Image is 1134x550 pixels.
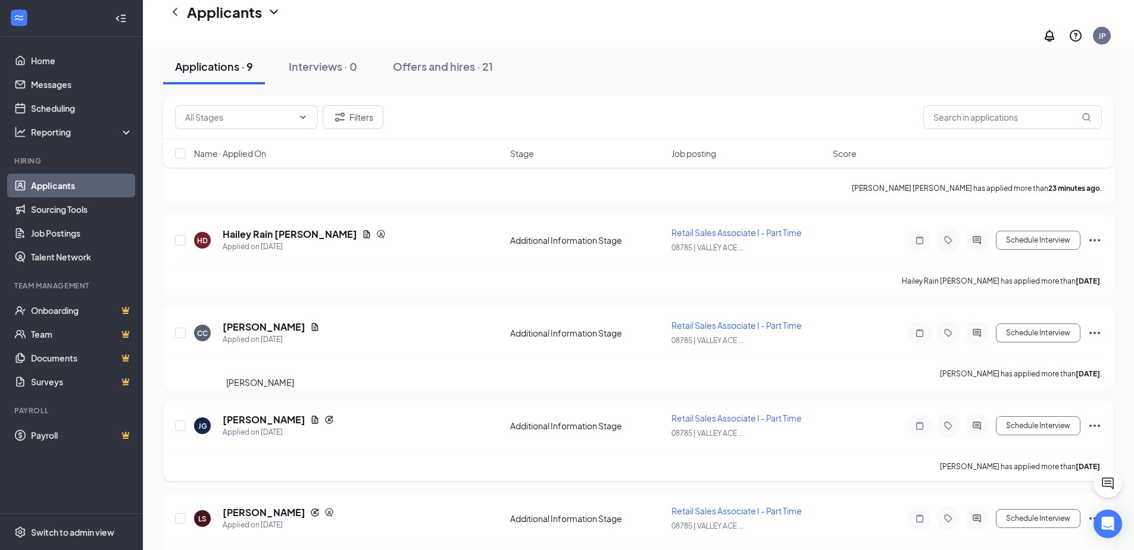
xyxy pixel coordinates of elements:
svg: Note [913,514,927,523]
span: 08785 | VALLEY ACE ... [671,429,743,438]
a: Job Postings [31,221,133,245]
span: Job posting [671,147,716,159]
svg: ChevronDown [298,112,308,122]
svg: Analysis [14,126,26,138]
svg: Document [362,230,371,239]
span: Retail Sales Associate I - Part Time [671,320,802,331]
svg: SourcingTools [324,508,334,517]
span: 08785 | VALLEY ACE ... [671,243,743,252]
svg: Tag [941,328,955,338]
input: All Stages [185,111,293,124]
h5: [PERSON_NAME] [223,413,305,426]
svg: Note [913,235,927,245]
svg: Document [310,415,320,425]
a: Messages [31,73,133,96]
b: [DATE] [1076,369,1100,378]
span: Retail Sales Associate I - Part Time [671,505,802,516]
div: Additional Information Stage [510,327,664,339]
svg: MagnifyingGlass [1082,112,1091,122]
svg: Collapse [115,12,127,24]
button: Schedule Interview [996,509,1080,528]
a: PayrollCrown [31,423,133,447]
h5: [PERSON_NAME] [223,320,305,334]
div: Hiring [14,156,130,166]
input: Search in applications [923,105,1102,129]
span: Stage [510,147,534,159]
a: OnboardingCrown [31,298,133,322]
div: Applications · 9 [175,59,253,74]
button: Schedule Interview [996,323,1080,342]
div: Applied on [DATE] [223,241,386,253]
svg: Document [310,322,320,332]
svg: WorkstreamLogo [13,12,25,24]
b: [DATE] [1076,276,1100,285]
svg: ActiveChat [970,514,984,523]
svg: SourcingTools [376,230,386,239]
svg: Reapply [310,508,320,517]
span: Retail Sales Associate I - Part Time [671,413,802,423]
span: 08785 | VALLEY ACE ... [671,336,743,345]
a: Sourcing Tools [31,197,133,221]
b: [DATE] [1076,462,1100,471]
p: [PERSON_NAME] [PERSON_NAME] has applied more than . [852,183,1102,193]
div: Switch to admin view [31,526,114,538]
svg: Tag [941,514,955,523]
svg: ChevronDown [267,5,281,19]
button: ChatActive [1094,469,1122,498]
div: Applied on [DATE] [223,426,334,438]
div: Open Intercom Messenger [1094,510,1122,538]
h5: Hailey Rain [PERSON_NAME] [223,228,357,241]
div: [PERSON_NAME] [226,376,294,389]
div: JP [1098,31,1106,41]
div: Applied on [DATE] [223,334,320,345]
svg: ChevronLeft [168,5,182,19]
div: CC [197,328,208,338]
svg: Note [913,328,927,338]
div: Additional Information Stage [510,234,664,246]
div: Offers and hires · 21 [393,59,493,74]
span: Score [833,147,857,159]
a: Home [31,49,133,73]
p: Hailey Rain [PERSON_NAME] has applied more than . [902,276,1102,286]
span: Name · Applied On [194,147,266,159]
svg: ActiveChat [970,328,984,338]
div: Reporting [31,126,133,138]
svg: Reapply [324,415,334,425]
a: DocumentsCrown [31,346,133,370]
svg: Tag [941,235,955,245]
span: 08785 | VALLEY ACE ... [671,521,743,530]
div: LS [198,514,207,524]
svg: Ellipses [1088,511,1102,526]
p: [PERSON_NAME] has applied more than . [940,461,1102,472]
h5: [PERSON_NAME] [223,506,305,519]
b: 23 minutes ago [1048,184,1100,193]
svg: Ellipses [1088,419,1102,433]
svg: Tag [941,421,955,430]
svg: Ellipses [1088,233,1102,247]
svg: ActiveChat [970,421,984,430]
svg: Ellipses [1088,326,1102,340]
svg: Filter [333,110,347,124]
svg: QuestionInfo [1069,29,1083,43]
div: Interviews · 0 [289,59,357,74]
span: Retail Sales Associate I - Part Time [671,227,802,238]
button: Schedule Interview [996,231,1080,250]
button: Schedule Interview [996,416,1080,435]
a: TeamCrown [31,322,133,346]
div: JG [198,421,207,431]
a: Scheduling [31,96,133,120]
div: Team Management [14,281,130,291]
svg: ChatActive [1101,476,1115,491]
svg: Settings [14,526,26,538]
div: Additional Information Stage [510,420,664,432]
div: HD [197,235,208,246]
div: Applied on [DATE] [223,519,334,531]
a: Applicants [31,174,133,197]
button: Filter Filters [323,105,383,129]
a: Talent Network [31,245,133,269]
svg: Note [913,421,927,430]
div: Payroll [14,406,130,416]
a: SurveysCrown [31,370,133,394]
p: [PERSON_NAME] has applied more than . [940,369,1102,379]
